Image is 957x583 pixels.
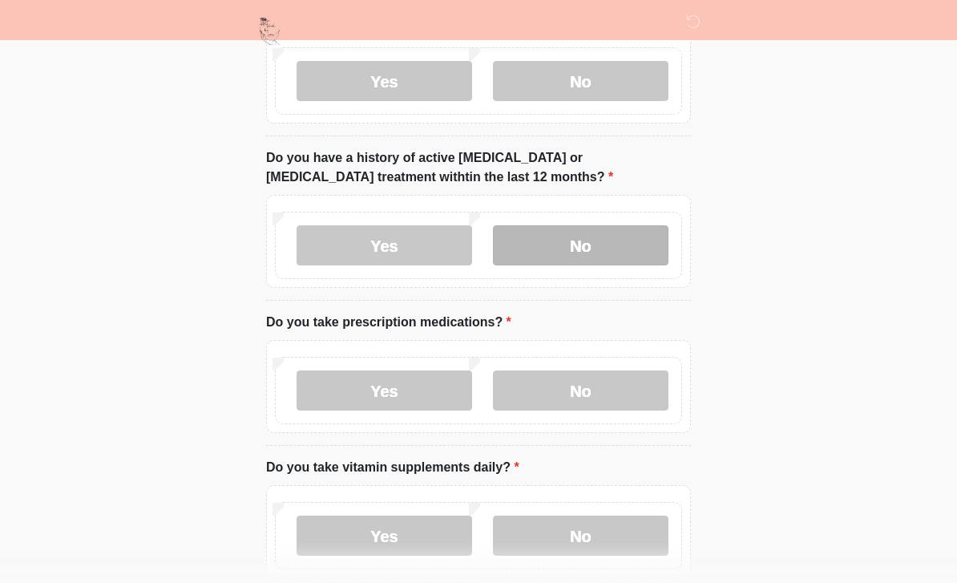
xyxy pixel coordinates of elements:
[266,149,691,188] label: Do you have a history of active [MEDICAL_DATA] or [MEDICAL_DATA] treatment withtin the last 12 mo...
[493,226,668,266] label: No
[493,371,668,411] label: No
[297,371,472,411] label: Yes
[297,516,472,557] label: Yes
[493,516,668,557] label: No
[250,12,289,51] img: Touch by Rose Beauty Bar, LLC Logo
[493,62,668,102] label: No
[266,459,519,478] label: Do you take vitamin supplements daily?
[266,314,511,333] label: Do you take prescription medications?
[297,226,472,266] label: Yes
[297,62,472,102] label: Yes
